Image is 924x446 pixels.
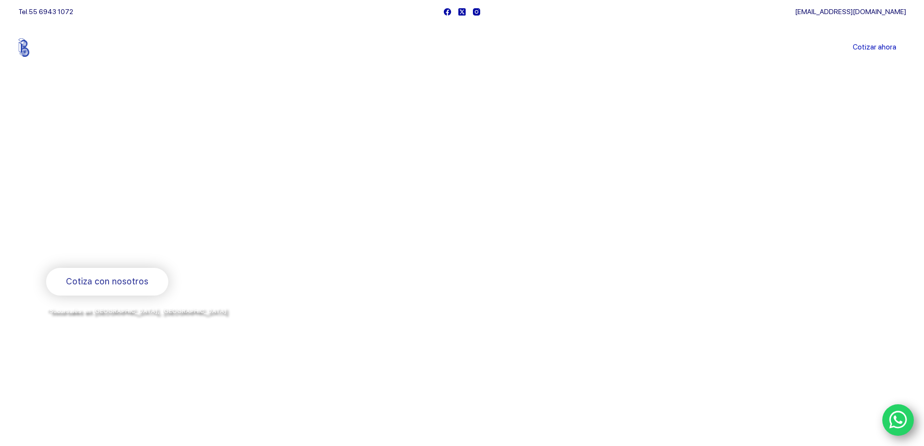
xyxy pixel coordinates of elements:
[46,268,168,296] a: Cotiza con nosotros
[458,8,466,16] a: X (Twitter)
[843,38,906,57] a: Cotizar ahora
[29,8,73,16] a: 55 6943 1072
[46,318,281,326] span: y envíos a todo [GEOGRAPHIC_DATA] por la paquetería de su preferencia
[46,145,170,157] span: Bienvenido a Balerytodo®
[348,23,576,72] nav: Menu Principal
[882,404,914,436] a: WhatsApp
[46,165,396,232] span: Somos los doctores de la industria
[18,38,79,57] img: Balerytodo
[18,8,73,16] span: Tel.
[795,8,906,16] a: [EMAIL_ADDRESS][DOMAIN_NAME]
[444,8,451,16] a: Facebook
[66,275,148,289] span: Cotiza con nosotros
[46,307,227,314] span: *Sucursales en [GEOGRAPHIC_DATA], [GEOGRAPHIC_DATA]
[473,8,480,16] a: Instagram
[46,243,238,255] span: Rodamientos y refacciones industriales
